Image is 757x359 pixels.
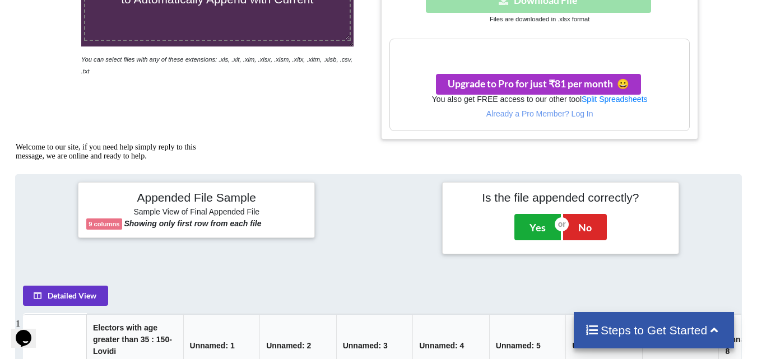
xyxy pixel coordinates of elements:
[563,214,607,240] button: No
[4,4,206,22] div: Welcome to our site, if you need help simply reply to this message, we are online and ready to help.
[390,45,689,57] h3: Your files are more than 1 MB
[436,74,641,95] button: Upgrade to Pro for just ₹81 per monthsmile
[11,314,47,348] iframe: chat widget
[390,95,689,104] h6: You also get FREE access to our other tool
[451,190,671,204] h4: Is the file appended correctly?
[585,323,723,337] h4: Steps to Get Started
[613,78,629,90] span: smile
[11,138,213,309] iframe: chat widget
[514,214,561,240] button: Yes
[582,95,648,104] a: Split Spreadsheets
[390,108,689,119] p: Already a Pro Member? Log In
[81,56,352,74] i: You can select files with any of these extensions: .xls, .xlt, .xlm, .xlsx, .xlsm, .xltx, .xltm, ...
[4,4,185,22] span: Welcome to our site, if you need help simply reply to this message, we are online and ready to help.
[490,16,589,22] small: Files are downloaded in .xlsx format
[448,78,629,90] span: Upgrade to Pro for just ₹81 per month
